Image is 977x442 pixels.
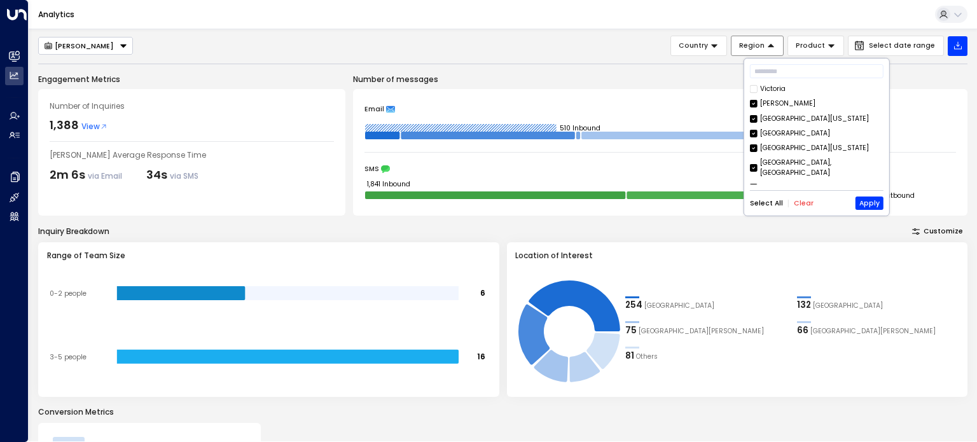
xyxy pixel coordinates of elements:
tspan: 510 Inbound [560,123,600,132]
div: [GEOGRAPHIC_DATA], [GEOGRAPHIC_DATA] [750,158,883,178]
span: Product [796,40,825,52]
div: 81 [625,350,634,363]
div: SMS [364,165,956,174]
span: Wildflower Crossing [813,301,883,311]
tspan: 1,841 Inbound [367,179,410,188]
div: [GEOGRAPHIC_DATA] [760,128,830,139]
div: Albion [750,183,883,193]
div: [PERSON_NAME] Average Response Time [50,149,334,161]
div: Button group with a nested menu [38,37,133,55]
button: Select All [750,200,783,207]
div: [GEOGRAPHIC_DATA][US_STATE] [760,143,869,153]
div: Albion [760,183,781,193]
div: 34s [146,166,198,183]
div: Victoria [750,84,883,94]
button: Product [787,36,844,56]
div: [GEOGRAPHIC_DATA][US_STATE] [760,114,869,124]
span: Others [636,352,658,362]
p: Conversion Metrics [38,406,967,418]
div: [GEOGRAPHIC_DATA], [GEOGRAPHIC_DATA] [760,158,883,178]
span: Region [739,40,765,52]
div: [GEOGRAPHIC_DATA][US_STATE] [750,143,883,153]
span: via Email [88,170,122,181]
p: Number of messages [353,74,967,85]
tspan: 6 [480,288,485,299]
button: [PERSON_NAME] [38,37,133,55]
div: Number of Inquiries [50,100,334,112]
tspan: 3-5 people [49,352,86,362]
button: Country [670,36,727,56]
button: Region [731,36,784,56]
span: via SMS [170,170,198,181]
span: North Branch Meadows [639,326,764,336]
div: 66 [797,324,808,337]
div: [PERSON_NAME] [750,99,883,109]
tspan: 0-2 people [49,289,86,298]
div: Victoria [760,84,786,94]
div: 75North Branch Meadows [625,324,787,337]
a: Analytics [38,9,74,20]
span: Country [679,40,708,52]
div: 254 [625,299,642,312]
div: 2m 6s [50,166,122,183]
div: [GEOGRAPHIC_DATA][US_STATE] [750,114,883,124]
h3: Location of Interest [515,250,959,261]
div: 132 [797,299,811,312]
div: 81Others [625,350,787,363]
div: [PERSON_NAME] [44,41,114,50]
tspan: 2,780 Outbound [861,190,915,200]
button: Customize [908,225,968,238]
div: [GEOGRAPHIC_DATA] [750,128,883,139]
h3: Range of Team Size [47,250,491,261]
div: 66Newburg Meadows [797,324,959,337]
div: 254Summerhill Village [625,299,787,312]
div: Inquiry Breakdown [38,226,109,237]
button: Apply [856,197,883,210]
button: Clear [794,200,814,207]
button: Select date range [848,36,944,56]
span: Email [364,105,384,114]
span: Select date range [869,42,935,50]
span: Newburg Meadows [810,326,936,336]
div: 132Wildflower Crossing [797,299,959,312]
span: View [81,121,107,132]
div: 75 [625,324,637,337]
div: 1,388 [50,116,79,134]
span: Summerhill Village [644,301,714,311]
tspan: 16 [477,351,485,362]
div: [PERSON_NAME] [760,99,815,109]
p: Engagement Metrics [38,74,345,85]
